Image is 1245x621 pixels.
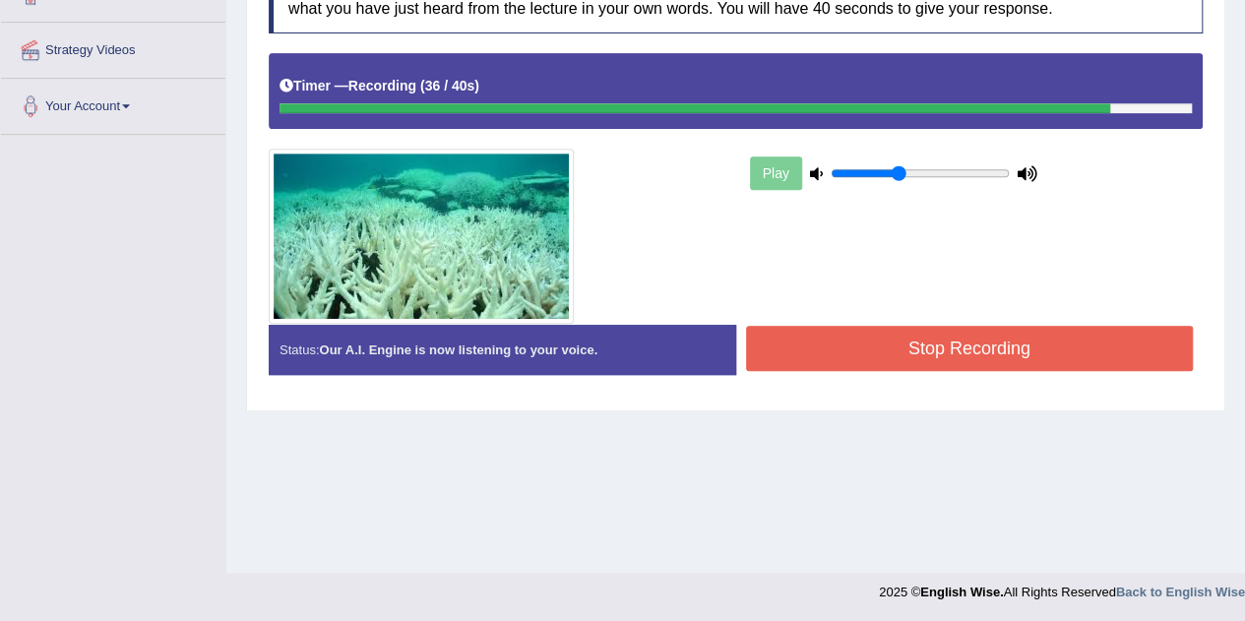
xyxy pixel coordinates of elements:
[920,585,1003,599] strong: English Wise.
[1,23,225,72] a: Strategy Videos
[319,342,597,357] strong: Our A.I. Engine is now listening to your voice.
[879,573,1245,601] div: 2025 © All Rights Reserved
[1,79,225,128] a: Your Account
[425,78,475,93] b: 36 / 40s
[269,325,736,375] div: Status:
[1116,585,1245,599] a: Back to English Wise
[348,78,416,93] b: Recording
[280,79,479,93] h5: Timer —
[474,78,479,93] b: )
[420,78,425,93] b: (
[746,326,1194,371] button: Stop Recording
